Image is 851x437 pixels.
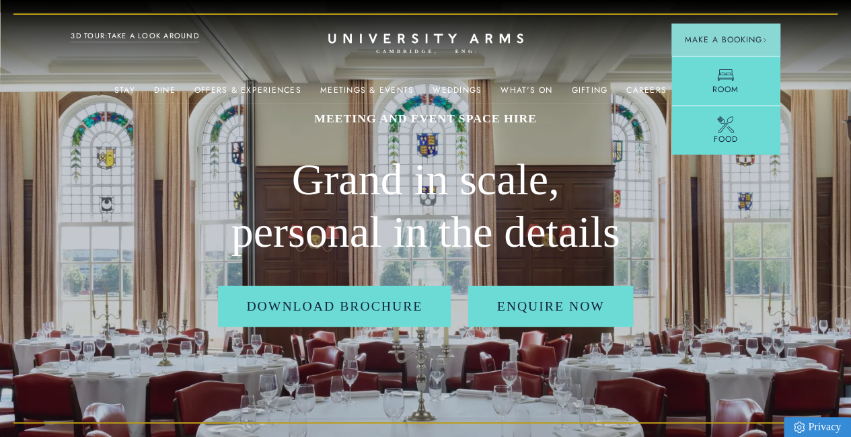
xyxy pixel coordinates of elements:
[114,85,135,103] a: Stay
[712,83,739,95] span: Room
[794,422,805,433] img: Privacy
[762,38,767,42] img: Arrow icon
[433,85,482,103] a: Weddings
[671,24,780,56] button: Make a BookingArrow icon
[685,34,767,46] span: Make a Booking
[194,85,301,103] a: Offers & Experiences
[671,106,780,155] a: Food
[154,85,176,103] a: Dine
[71,30,199,42] a: 3D TOUR:TAKE A LOOK AROUND
[626,85,667,103] a: Careers
[218,286,451,327] a: Download Brochure
[213,153,638,259] h2: Grand in scale, personal in the details
[213,110,638,126] h1: MEETING AND EVENT SPACE HIRE
[468,286,632,327] a: Enquire Now
[328,34,523,54] a: Home
[501,85,552,103] a: What's On
[571,85,607,103] a: Gifting
[784,417,851,437] a: Privacy
[320,85,414,103] a: Meetings & Events
[714,133,738,145] span: Food
[671,56,780,106] a: Room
